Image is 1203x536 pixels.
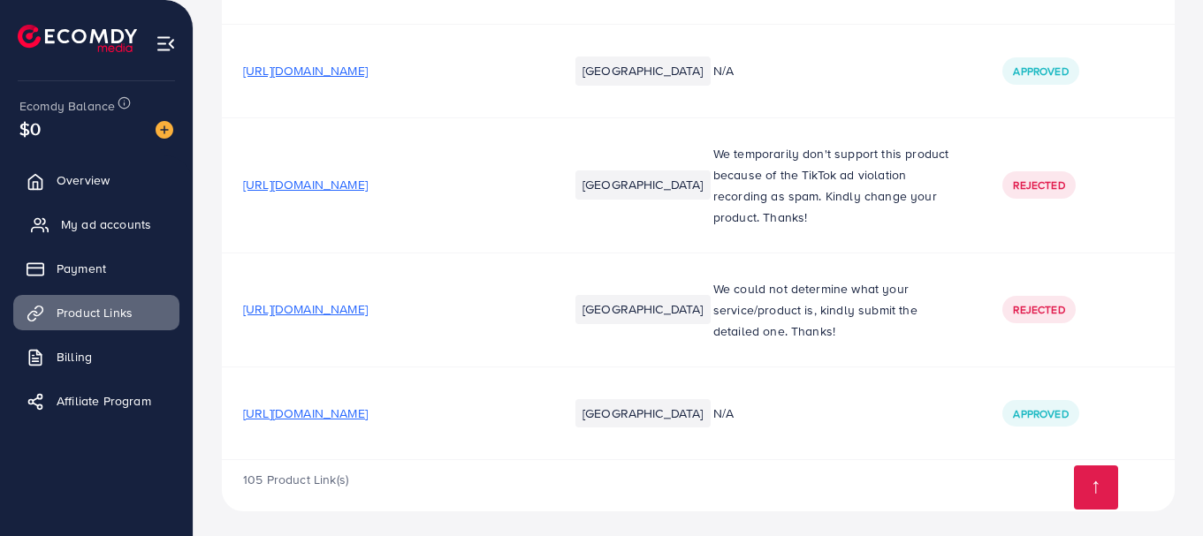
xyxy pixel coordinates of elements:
[156,121,173,139] img: image
[713,404,734,422] span: N/A
[18,25,137,52] img: logo
[156,34,176,54] img: menu
[13,162,179,198] a: Overview
[575,295,711,323] li: [GEOGRAPHIC_DATA]
[575,57,711,85] li: [GEOGRAPHIC_DATA]
[13,207,179,242] a: My ad accounts
[1128,457,1190,523] iframe: Chat
[19,97,115,115] span: Ecomdy Balance
[243,471,348,488] span: 105 Product Link(s)
[1013,177,1064,193] span: Rejected
[713,62,734,79] span: N/A
[13,383,179,419] a: Affiliate Program
[57,260,106,277] span: Payment
[61,215,151,233] span: My ad accounts
[57,171,110,189] span: Overview
[713,278,961,342] p: We could not determine what your service/product is, kindly submit the detailed one. Thanks!
[243,176,368,193] span: [URL][DOMAIN_NAME]
[1013,302,1064,317] span: Rejected
[1013,64,1068,79] span: Approved
[57,348,92,366] span: Billing
[13,295,179,330] a: Product Links
[243,300,368,318] span: [URL][DOMAIN_NAME]
[243,404,368,422] span: [URL][DOMAIN_NAME]
[575,399,711,427] li: [GEOGRAPHIC_DATA]
[575,170,711,199] li: [GEOGRAPHIC_DATA]
[713,143,961,228] p: We temporarily don't support this product because of the TikTok ad violation recording as spam. K...
[57,392,151,410] span: Affiliate Program
[1013,406,1068,421] span: Approved
[13,251,179,286] a: Payment
[13,339,179,374] a: Billing
[57,304,133,321] span: Product Links
[243,62,368,79] span: [URL][DOMAIN_NAME]
[19,116,41,141] span: $0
